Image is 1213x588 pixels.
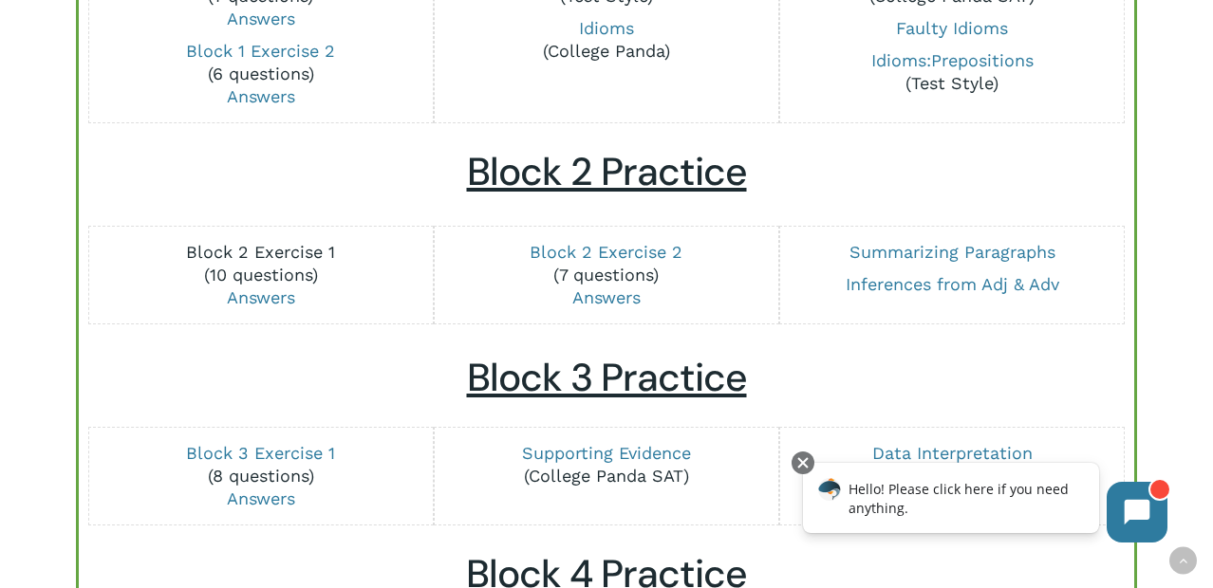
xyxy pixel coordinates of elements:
[467,353,747,403] u: Block 3 Practice
[530,242,682,262] a: Block 2 Exercise 2
[872,443,1033,463] a: Data Interpretation
[791,49,1113,95] p: (Test Style)
[572,287,641,307] a: Answers
[99,40,421,108] p: (6 questions)
[227,287,295,307] a: Answers
[227,86,295,106] a: Answers
[186,443,335,463] a: Block 3 Exercise 1
[445,442,768,487] p: (College Panda SAT)
[846,274,1059,294] a: Inferences from Adj & Adv
[186,41,335,61] a: Block 1 Exercise 2
[522,443,691,463] a: Supporting Evidence
[871,50,1034,70] a: Idioms:Prepositions
[896,18,1008,38] a: Faulty Idioms
[579,18,634,38] a: Idioms
[445,17,768,63] p: (College Panda)
[99,241,421,309] p: (10 questions)
[227,9,295,28] a: Answers
[849,242,1055,262] a: Summarizing Paragraphs
[186,242,335,262] a: Block 2 Exercise 1
[467,147,747,197] u: Block 2 Practice
[227,488,295,508] a: Answers
[791,442,1113,487] p: (College Panda SAT)
[445,241,768,309] p: (7 questions)
[783,448,1186,561] iframe: Chatbot
[99,442,421,510] p: (8 questions)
